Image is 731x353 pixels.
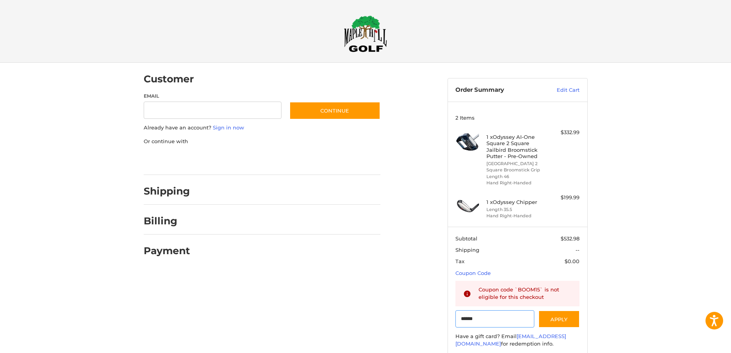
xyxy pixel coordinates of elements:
[561,235,579,242] span: $532.98
[274,153,333,167] iframe: PayPal-venmo
[455,258,464,264] span: Tax
[486,199,546,205] h4: 1 x Odyssey Chipper
[486,134,546,159] h4: 1 x Odyssey AI-One Square 2 Square Jailbird Broomstick Putter - Pre-Owned
[144,245,190,257] h2: Payment
[565,258,579,264] span: $0.00
[479,286,572,301] div: Coupon code `BOOM15` is not eligible for this checkout
[344,15,387,52] img: Maple Hill Golf
[144,138,380,146] p: Or continue with
[455,247,479,253] span: Shipping
[486,180,546,186] li: Hand Right-Handed
[141,153,200,167] iframe: PayPal-paypal
[486,213,546,219] li: Hand Right-Handed
[144,185,190,197] h2: Shipping
[455,86,540,94] h3: Order Summary
[455,270,491,276] a: Coupon Code
[208,153,267,167] iframe: PayPal-paylater
[548,194,579,202] div: $199.99
[213,124,244,131] a: Sign in now
[540,86,579,94] a: Edit Cart
[455,333,579,348] div: Have a gift card? Email for redemption info.
[144,215,190,227] h2: Billing
[144,73,194,85] h2: Customer
[486,173,546,180] li: Length 46
[576,247,579,253] span: --
[486,160,546,173] li: [GEOGRAPHIC_DATA] 2 Square Broomstick Grip
[289,102,380,120] button: Continue
[455,310,534,328] input: Gift Certificate or Coupon Code
[538,310,580,328] button: Apply
[144,124,380,132] p: Already have an account?
[455,115,579,121] h3: 2 Items
[144,93,282,100] label: Email
[548,129,579,136] div: $332.99
[455,235,477,242] span: Subtotal
[486,206,546,213] li: Length 35.5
